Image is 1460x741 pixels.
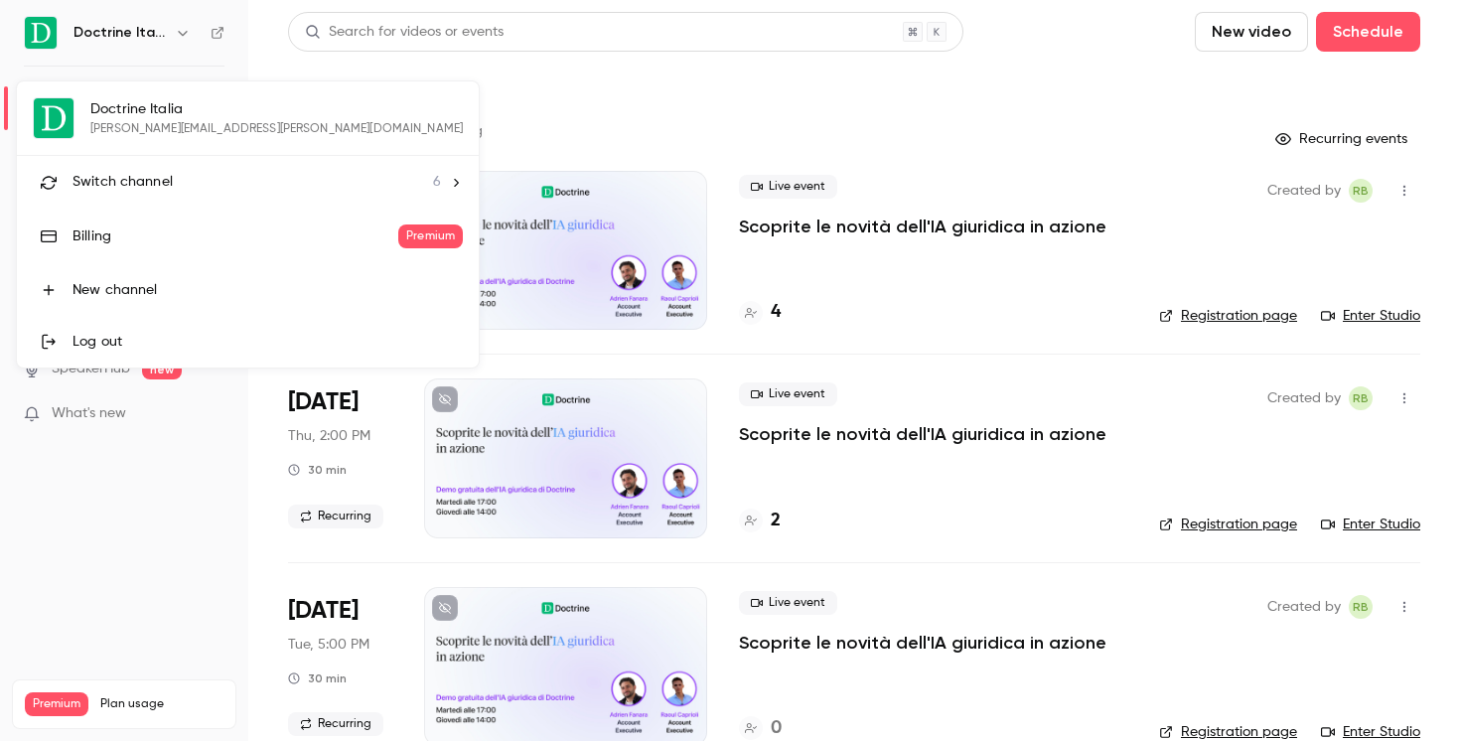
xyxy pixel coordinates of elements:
[73,280,463,300] div: New channel
[433,172,441,193] span: 6
[73,332,463,352] div: Log out
[73,226,398,246] div: Billing
[398,224,463,248] span: Premium
[73,172,173,193] span: Switch channel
